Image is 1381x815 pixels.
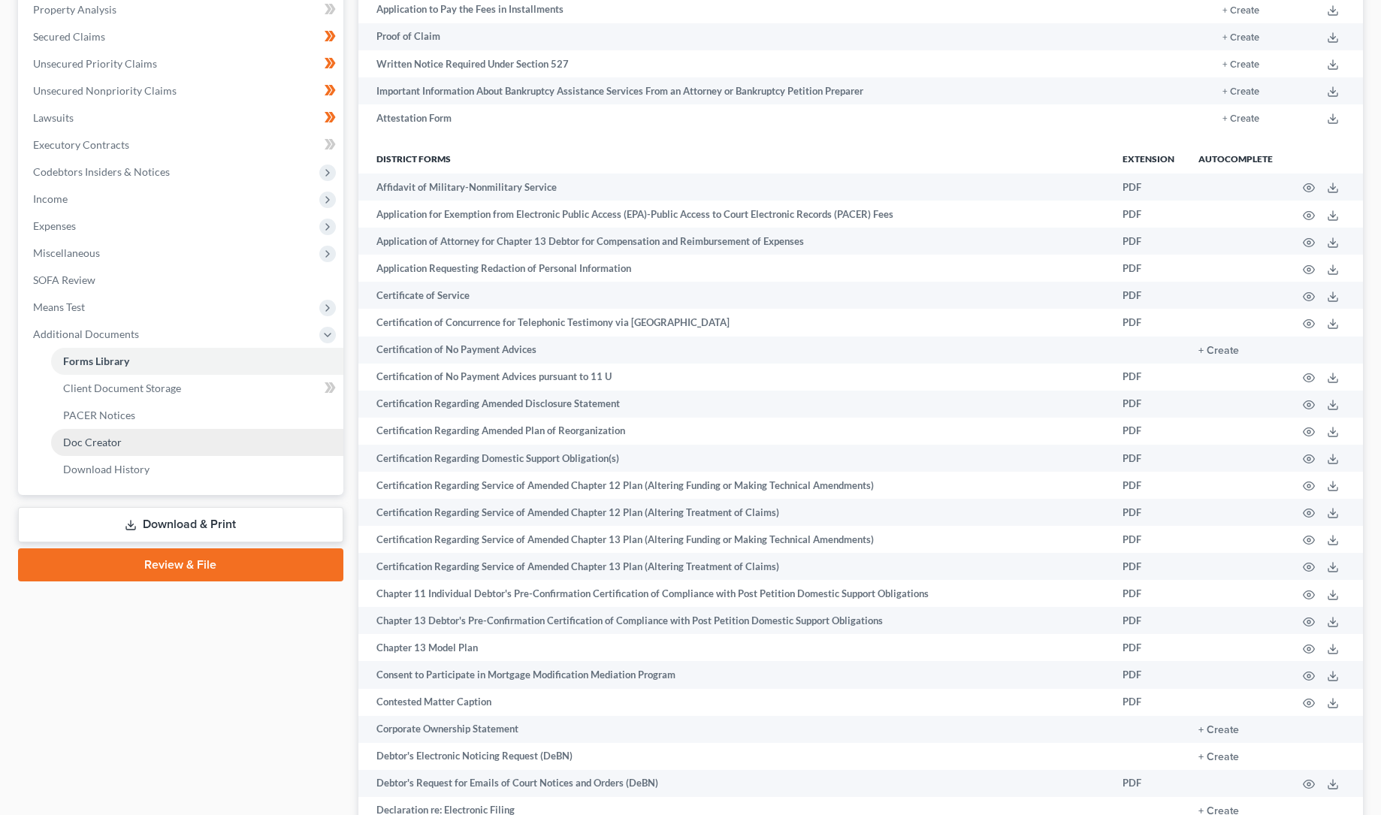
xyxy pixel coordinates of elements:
[1111,364,1186,391] td: PDF
[1222,60,1259,70] button: + Create
[33,138,129,151] span: Executory Contracts
[358,255,1111,282] td: Application Requesting Redaction of Personal Information
[358,445,1111,472] td: Certification Regarding Domestic Support Obligation(s)
[1111,661,1186,688] td: PDF
[358,634,1111,661] td: Chapter 13 Model Plan
[1111,634,1186,661] td: PDF
[358,716,1111,743] td: Corporate Ownership Statement
[63,463,150,475] span: Download History
[18,548,343,581] a: Review & File
[51,348,343,375] a: Forms Library
[1111,228,1186,255] td: PDF
[358,770,1111,797] td: Debtor's Request for Emails of Court Notices and Orders (DeBN)
[1111,553,1186,580] td: PDF
[1111,255,1186,282] td: PDF
[51,375,343,402] a: Client Document Storage
[1111,201,1186,228] td: PDF
[1222,6,1259,16] button: + Create
[358,499,1111,526] td: Certification Regarding Service of Amended Chapter 12 Plan (Altering Treatment of Claims)
[1222,114,1259,124] button: + Create
[1198,346,1239,356] button: + Create
[1198,725,1239,735] button: + Create
[33,300,85,313] span: Means Test
[21,23,343,50] a: Secured Claims
[1111,689,1186,716] td: PDF
[21,77,343,104] a: Unsecured Nonpriority Claims
[21,267,343,294] a: SOFA Review
[1111,309,1186,336] td: PDF
[1222,33,1259,43] button: + Create
[358,661,1111,688] td: Consent to Participate in Mortgage Modification Mediation Program
[358,743,1111,770] td: Debtor's Electronic Noticing Request (DeBN)
[358,364,1111,391] td: Certification of No Payment Advices pursuant to 11 U
[33,246,100,259] span: Miscellaneous
[63,355,129,367] span: Forms Library
[358,526,1111,553] td: Certification Regarding Service of Amended Chapter 13 Plan (Altering Funding or Making Technical ...
[358,472,1111,499] td: Certification Regarding Service of Amended Chapter 12 Plan (Altering Funding or Making Technical ...
[33,273,95,286] span: SOFA Review
[1111,143,1186,174] th: Extension
[63,382,181,394] span: Client Document Storage
[358,418,1111,445] td: Certification Regarding Amended Plan of Reorganization
[358,23,1135,50] td: Proof of Claim
[1111,770,1186,797] td: PDF
[21,50,343,77] a: Unsecured Priority Claims
[1111,174,1186,201] td: PDF
[358,228,1111,255] td: Application of Attorney for Chapter 13 Debtor for Compensation and Reimbursement of Expenses
[358,337,1111,364] td: Certification of No Payment Advices
[1198,752,1239,762] button: + Create
[1111,526,1186,553] td: PDF
[358,104,1135,131] td: Attestation Form
[51,429,343,456] a: Doc Creator
[33,111,74,124] span: Lawsuits
[358,553,1111,580] td: Certification Regarding Service of Amended Chapter 13 Plan (Altering Treatment of Claims)
[18,507,343,542] a: Download & Print
[33,328,139,340] span: Additional Documents
[51,402,343,429] a: PACER Notices
[358,309,1111,336] td: Certification of Concurrence for Telephonic Testimony via [GEOGRAPHIC_DATA]
[33,219,76,232] span: Expenses
[1111,391,1186,418] td: PDF
[1111,607,1186,634] td: PDF
[33,57,157,70] span: Unsecured Priority Claims
[358,143,1111,174] th: District forms
[21,104,343,131] a: Lawsuits
[21,131,343,158] a: Executory Contracts
[358,50,1135,77] td: Written Notice Required Under Section 527
[51,456,343,483] a: Download History
[63,409,135,421] span: PACER Notices
[33,30,105,43] span: Secured Claims
[1222,87,1259,97] button: + Create
[358,607,1111,634] td: Chapter 13 Debtor's Pre-Confirmation Certification of Compliance with Post Petition Domestic Supp...
[33,3,116,16] span: Property Analysis
[358,282,1111,309] td: Certificate of Service
[33,165,170,178] span: Codebtors Insiders & Notices
[358,174,1111,201] td: Affidavit of Military-Nonmilitary Service
[1111,418,1186,445] td: PDF
[358,689,1111,716] td: Contested Matter Caption
[1111,499,1186,526] td: PDF
[1111,445,1186,472] td: PDF
[33,192,68,205] span: Income
[1186,143,1285,174] th: Autocomplete
[1111,472,1186,499] td: PDF
[63,436,122,448] span: Doc Creator
[358,77,1135,104] td: Important Information About Bankruptcy Assistance Services From an Attorney or Bankruptcy Petitio...
[33,84,177,97] span: Unsecured Nonpriority Claims
[1111,282,1186,309] td: PDF
[1111,580,1186,607] td: PDF
[358,580,1111,607] td: Chapter 11 Individual Debtor's Pre-Confirmation Certification of Compliance with Post Petition Do...
[358,391,1111,418] td: Certification Regarding Amended Disclosure Statement
[358,201,1111,228] td: Application for Exemption from Electronic Public Access (EPA)-Public Access to Court Electronic R...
